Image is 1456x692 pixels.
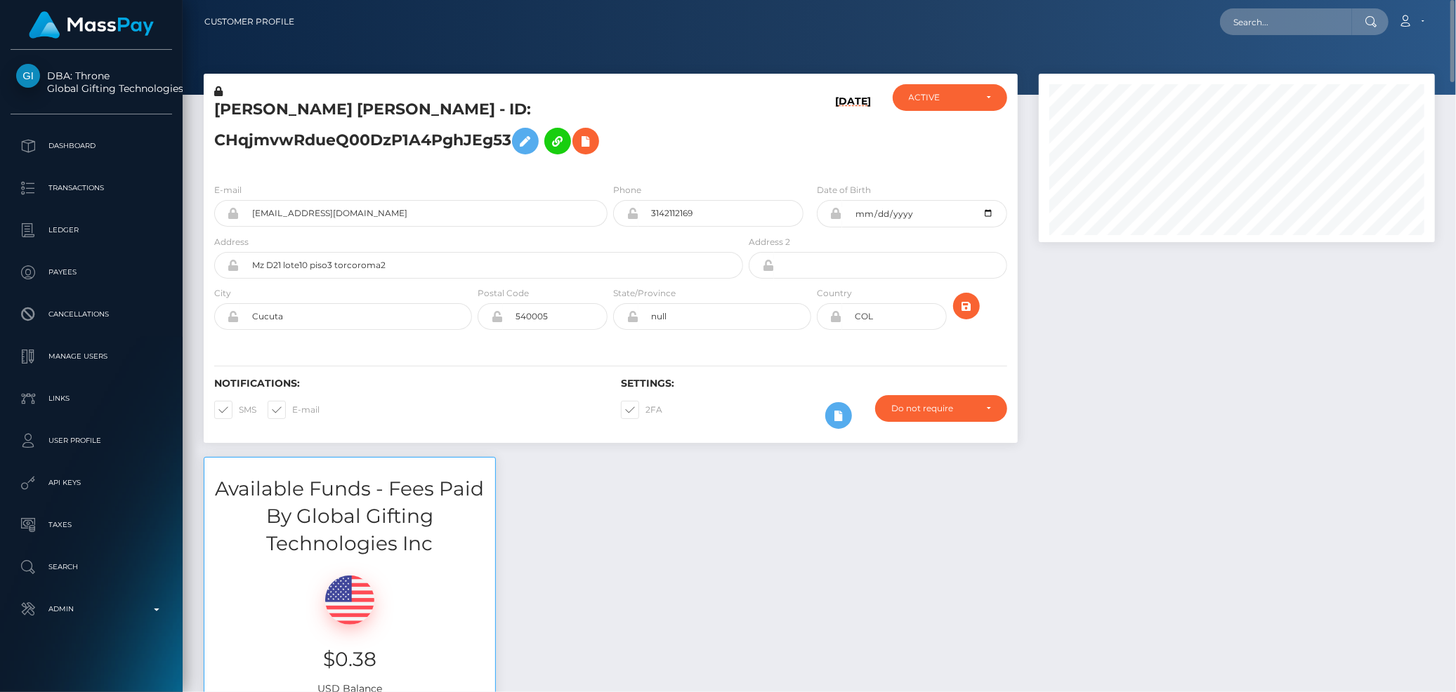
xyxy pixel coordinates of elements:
[16,557,166,578] p: Search
[16,472,166,493] p: API Keys
[11,592,172,627] a: Admin
[11,507,172,543] a: Taxes
[16,430,166,451] p: User Profile
[325,575,374,625] img: USD.png
[268,401,320,419] label: E-mail
[1220,8,1352,35] input: Search...
[16,178,166,199] p: Transactions
[11,297,172,332] a: Cancellations
[16,514,166,535] p: Taxes
[29,11,154,39] img: MassPay Logo
[478,287,529,300] label: Postal Code
[817,287,852,300] label: Country
[749,236,790,248] label: Address 2
[204,475,495,558] h3: Available Funds - Fees Paid By Global Gifting Technologies Inc
[11,465,172,500] a: API Keys
[214,184,242,197] label: E-mail
[214,287,231,300] label: City
[621,401,662,419] label: 2FA
[621,378,1006,390] h6: Settings:
[11,171,172,206] a: Transactions
[16,262,166,283] p: Payees
[11,423,172,458] a: User Profile
[16,220,166,241] p: Ledger
[215,646,485,673] h3: $0.38
[16,346,166,367] p: Manage Users
[11,550,172,585] a: Search
[836,95,872,166] h6: [DATE]
[16,388,166,409] p: Links
[613,287,676,300] label: State/Province
[214,378,600,390] h6: Notifications:
[16,599,166,620] p: Admin
[909,92,975,103] div: ACTIVE
[16,64,40,88] img: Global Gifting Technologies Inc
[893,84,1007,111] button: ACTIVE
[11,213,172,248] a: Ledger
[891,403,974,414] div: Do not require
[11,128,172,164] a: Dashboard
[11,255,172,290] a: Payees
[613,184,641,197] label: Phone
[11,339,172,374] a: Manage Users
[204,7,294,36] a: Customer Profile
[214,236,249,248] label: Address
[16,304,166,325] p: Cancellations
[875,395,1006,422] button: Do not require
[214,401,256,419] label: SMS
[11,381,172,416] a: Links
[11,69,172,95] span: DBA: Throne Global Gifting Technologies Inc
[16,135,166,157] p: Dashboard
[214,99,735,161] h5: [PERSON_NAME] [PERSON_NAME] - ID: CHqjmvwRdueQ00DzP1A4PghJEg53
[817,184,871,197] label: Date of Birth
